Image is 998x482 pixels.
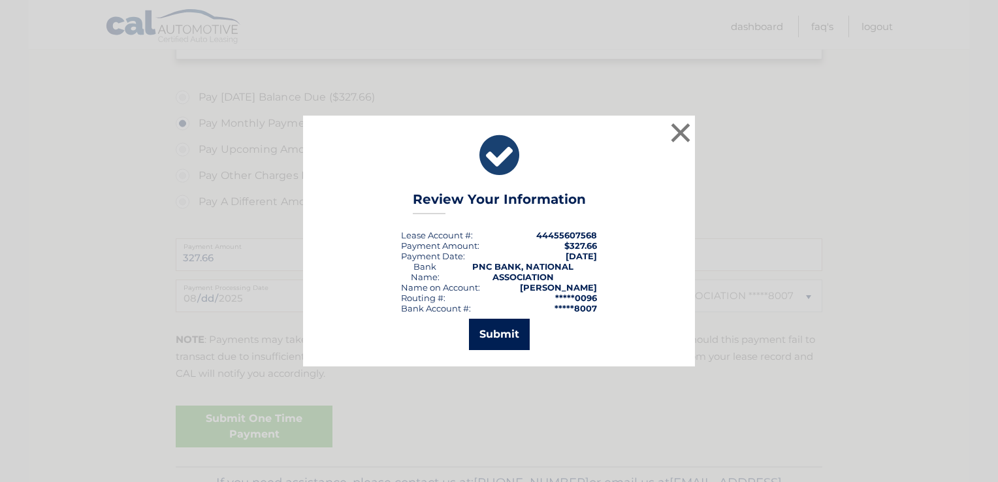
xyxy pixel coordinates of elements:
strong: 44455607568 [536,230,597,240]
div: Bank Name: [401,261,449,282]
button: Submit [469,319,530,350]
div: Bank Account #: [401,303,471,313]
div: Routing #: [401,293,445,303]
h3: Review Your Information [413,191,586,214]
div: Lease Account #: [401,230,473,240]
span: $327.66 [564,240,597,251]
strong: PNC BANK, NATIONAL ASSOCIATION [472,261,573,282]
div: Name on Account: [401,282,480,293]
span: Payment Date [401,251,463,261]
div: : [401,251,465,261]
strong: [PERSON_NAME] [520,282,597,293]
div: Payment Amount: [401,240,479,251]
button: × [668,120,694,146]
span: [DATE] [566,251,597,261]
